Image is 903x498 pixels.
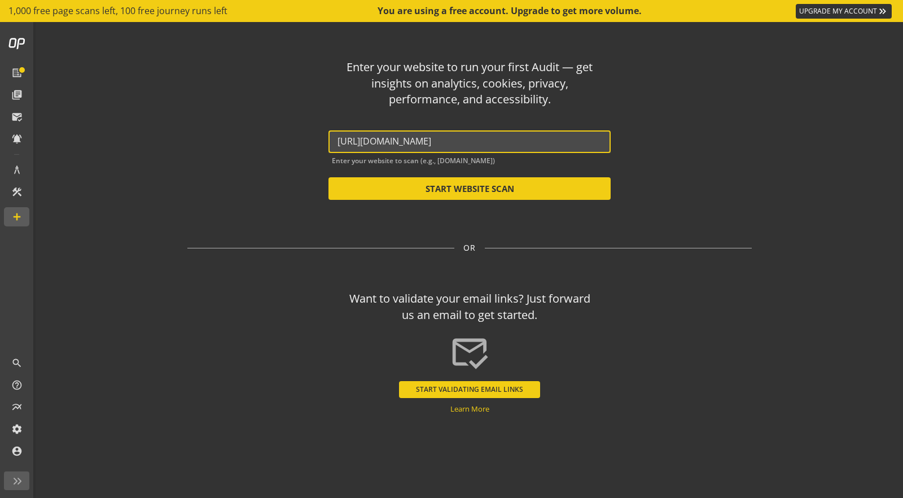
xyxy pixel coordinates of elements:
a: Learn More [450,404,489,414]
mat-icon: keyboard_double_arrow_right [877,6,888,17]
mat-icon: architecture [11,164,23,176]
a: UPGRADE MY ACCOUNT [796,4,892,19]
mat-icon: mark_email_read [11,111,23,123]
mat-icon: notifications_active [11,133,23,145]
mat-icon: account_circle [11,445,23,457]
mat-hint: Enter your website to scan (e.g., [DOMAIN_NAME]) [332,154,495,165]
mat-icon: mark_email_read [450,333,489,372]
span: OR [463,242,476,254]
mat-icon: list_alt [11,67,23,78]
button: START WEBSITE SCAN [328,177,611,200]
mat-icon: settings [11,423,23,435]
div: You are using a free account. Upgrade to get more volume. [378,5,643,18]
div: Want to validate your email links? Just forward us an email to get started. [344,291,595,323]
mat-icon: add [11,211,23,222]
mat-icon: search [11,357,23,369]
mat-icon: help_outline [11,379,23,391]
mat-icon: construction [11,186,23,198]
mat-icon: multiline_chart [11,401,23,413]
button: START VALIDATING EMAIL LINKS [399,381,540,398]
span: 1,000 free page scans left, 100 free journey runs left [8,5,227,18]
mat-icon: library_books [11,89,23,101]
div: Enter your website to run your first Audit — get insights on analytics, cookies, privacy, perform... [344,59,595,108]
input: Enter website URL* [337,136,602,147]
